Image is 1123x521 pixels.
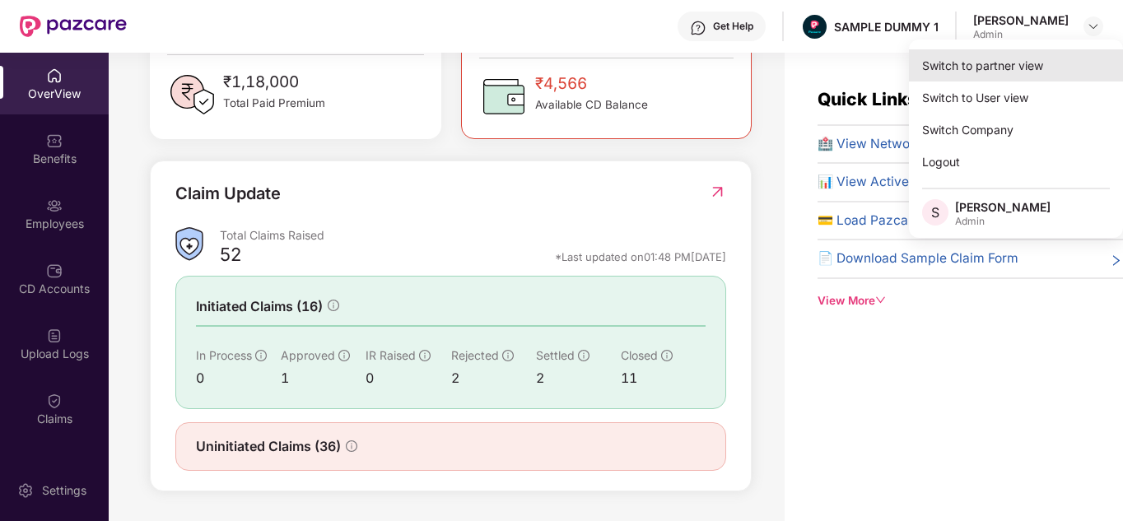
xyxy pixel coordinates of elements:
[175,227,203,261] img: ClaimsSummaryIcon
[17,482,34,499] img: svg+xml;base64,PHN2ZyBpZD0iU2V0dGluZy0yMHgyMCIgeG1sbnM9Imh0dHA6Ly93d3cudzMub3JnLzIwMDAvc3ZnIiB3aW...
[196,296,323,317] span: Initiated Claims (16)
[536,348,575,362] span: Settled
[220,227,726,243] div: Total Claims Raised
[818,89,917,109] span: Quick Links
[46,67,63,84] img: svg+xml;base64,PHN2ZyBpZD0iSG9tZSIgeG1sbnM9Imh0dHA6Ly93d3cudzMub3JnLzIwMDAvc3ZnIiB3aWR0aD0iMjAiIG...
[818,249,1018,268] span: 📄 Download Sample Claim Form
[818,134,982,154] span: 🏥 View Network Hospitals
[909,114,1123,146] div: Switch Company
[536,368,621,388] div: 2
[196,368,281,388] div: 0
[709,184,726,200] img: RedirectIcon
[834,19,939,35] div: SAMPLE DUMMY 1
[535,96,648,114] span: Available CD Balance
[621,348,658,362] span: Closed
[338,350,350,361] span: info-circle
[818,172,953,192] span: 📊 View Active Claims
[223,95,325,112] span: Total Paid Premium
[875,295,887,306] span: down
[46,328,63,344] img: svg+xml;base64,PHN2ZyBpZD0iVXBsb2FkX0xvZ3MiIGRhdGEtbmFtZT0iVXBsb2FkIExvZ3MiIHhtbG5zPSJodHRwOi8vd3...
[328,300,339,311] span: info-circle
[46,393,63,409] img: svg+xml;base64,PHN2ZyBpZD0iQ2xhaW0iIHhtbG5zPSJodHRwOi8vd3d3LnczLm9yZy8yMDAwL3N2ZyIgd2lkdGg9IjIwIi...
[479,72,529,121] img: CDBalanceIcon
[167,70,217,119] img: PaidPremiumIcon
[502,350,514,361] span: info-circle
[1110,252,1123,268] span: right
[909,81,1123,114] div: Switch to User view
[578,350,589,361] span: info-circle
[909,49,1123,81] div: Switch to partner view
[451,348,499,362] span: Rejected
[220,243,241,271] div: 52
[690,20,706,36] img: svg+xml;base64,PHN2ZyBpZD0iSGVscC0zMngzMiIgeG1sbnM9Imh0dHA6Ly93d3cudzMub3JnLzIwMDAvc3ZnIiB3aWR0aD...
[535,72,648,96] span: ₹4,566
[366,368,450,388] div: 0
[621,368,706,388] div: 11
[366,348,416,362] span: IR Raised
[281,348,335,362] span: Approved
[223,70,325,95] span: ₹1,18,000
[803,15,827,39] img: Pazcare_Alternative_logo-01-01.png
[451,368,536,388] div: 2
[955,215,1051,228] div: Admin
[973,12,1069,28] div: [PERSON_NAME]
[818,211,962,230] span: 💳 Load Pazcard Wallet
[346,440,357,452] span: info-circle
[555,249,726,264] div: *Last updated on 01:48 PM[DATE]
[955,199,1051,215] div: [PERSON_NAME]
[196,348,252,362] span: In Process
[931,202,939,222] span: S
[973,28,1069,41] div: Admin
[1087,20,1100,33] img: svg+xml;base64,PHN2ZyBpZD0iRHJvcGRvd24tMzJ4MzIiIHhtbG5zPSJodHRwOi8vd3d3LnczLm9yZy8yMDAwL3N2ZyIgd2...
[419,350,431,361] span: info-circle
[46,198,63,214] img: svg+xml;base64,PHN2ZyBpZD0iRW1wbG95ZWVzIiB4bWxucz0iaHR0cDovL3d3dy53My5vcmcvMjAwMC9zdmciIHdpZHRoPS...
[196,436,341,457] span: Uninitiated Claims (36)
[46,458,63,474] img: svg+xml;base64,PHN2ZyBpZD0iQ2xhaW0iIHhtbG5zPSJodHRwOi8vd3d3LnczLm9yZy8yMDAwL3N2ZyIgd2lkdGg9IjIwIi...
[281,368,366,388] div: 1
[818,292,1123,309] div: View More
[37,482,91,499] div: Settings
[661,350,673,361] span: info-circle
[175,181,281,207] div: Claim Update
[909,146,1123,178] div: Logout
[46,263,63,279] img: svg+xml;base64,PHN2ZyBpZD0iQ0RfQWNjb3VudHMiIGRhdGEtbmFtZT0iQ0QgQWNjb3VudHMiIHhtbG5zPSJodHRwOi8vd3...
[255,350,267,361] span: info-circle
[46,133,63,149] img: svg+xml;base64,PHN2ZyBpZD0iQmVuZWZpdHMiIHhtbG5zPSJodHRwOi8vd3d3LnczLm9yZy8yMDAwL3N2ZyIgd2lkdGg9Ij...
[20,16,127,37] img: New Pazcare Logo
[713,20,753,33] div: Get Help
